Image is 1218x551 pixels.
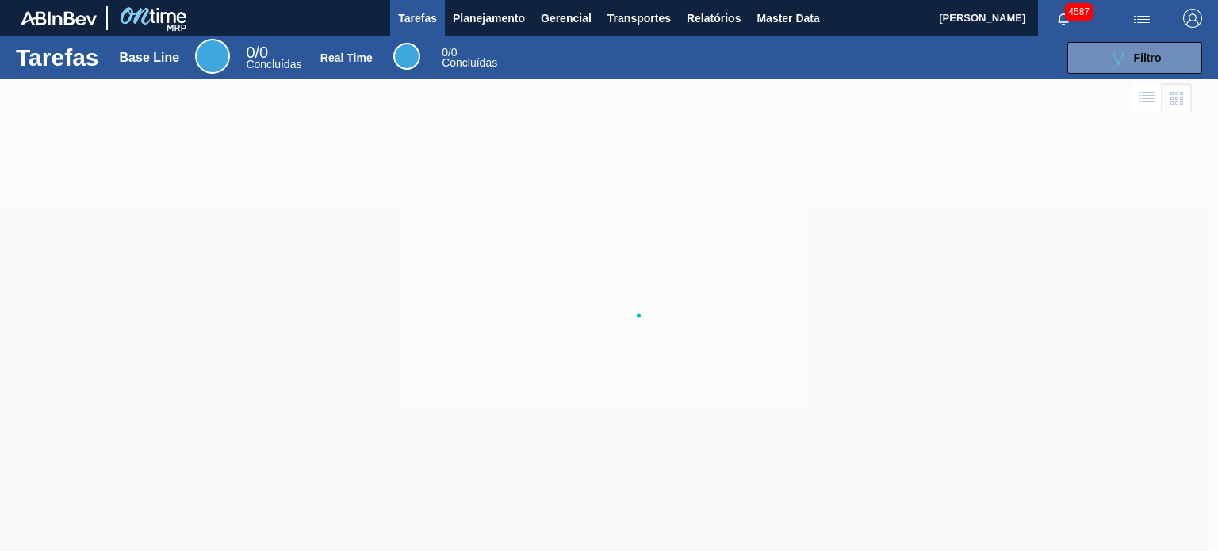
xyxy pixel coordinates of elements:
[756,9,819,28] span: Master Data
[1038,7,1089,29] button: Notificações
[16,48,99,67] h1: Tarefas
[21,11,97,25] img: TNhmsLtSVTkK8tSr43FrP2fwEKptu5GPRR3wAAAABJRU5ErkJggg==
[442,46,448,59] span: 0
[1183,9,1202,28] img: Logout
[195,39,230,74] div: Base Line
[687,9,741,28] span: Relatórios
[453,9,525,28] span: Planejamento
[442,48,497,68] div: Real Time
[1132,9,1151,28] img: userActions
[246,46,301,70] div: Base Line
[1134,52,1162,64] span: Filtro
[320,52,373,64] div: Real Time
[1065,3,1093,21] span: 4587
[246,58,301,71] span: Concluídas
[246,44,268,61] span: / 0
[442,46,457,59] span: / 0
[393,43,420,70] div: Real Time
[246,44,255,61] span: 0
[442,56,497,69] span: Concluídas
[541,9,592,28] span: Gerencial
[607,9,671,28] span: Transportes
[120,51,180,65] div: Base Line
[398,9,437,28] span: Tarefas
[1067,42,1202,74] button: Filtro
